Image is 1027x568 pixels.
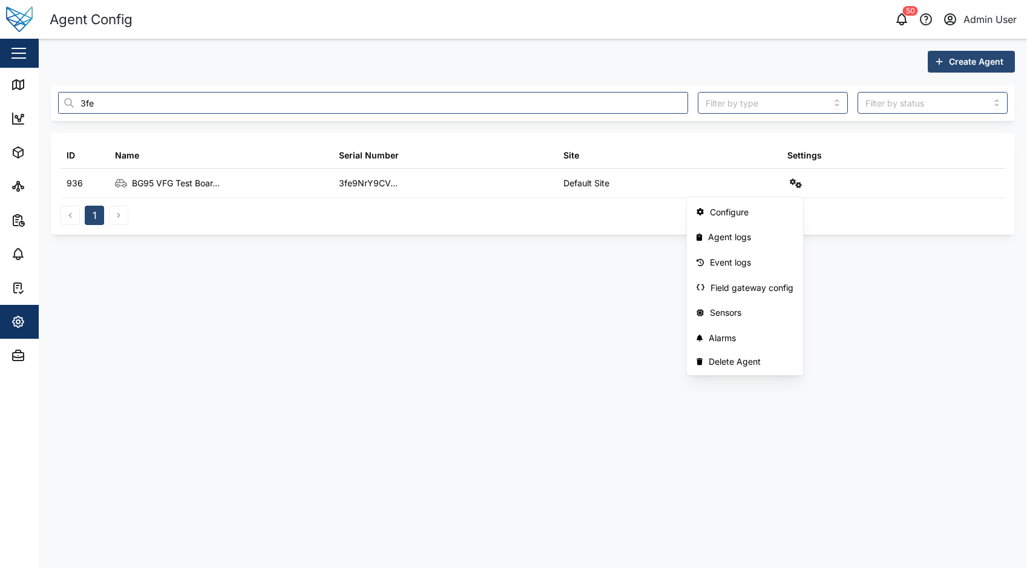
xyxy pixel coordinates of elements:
div: Sensors [710,306,794,319]
button: Create Agent [928,51,1015,73]
input: Search agent here... [58,92,688,114]
div: 3fe9NrY9CV... [339,177,398,190]
div: Dashboard [31,112,86,125]
div: 50 [903,6,918,16]
div: Sites [31,180,61,193]
span: Create Agent [949,51,1003,72]
div: Assets [31,146,69,159]
div: Serial Number [339,149,399,162]
div: Map [31,78,59,91]
div: Settings [787,149,822,162]
div: Reports [31,214,73,227]
div: Delete Agent [709,357,793,367]
div: Alarms [31,247,69,261]
div: Field gateway config [710,281,793,295]
div: Admin User [963,12,1017,27]
div: BG95 VFG Test Boar... [132,177,220,190]
div: Configure [710,206,794,219]
div: ID [67,149,75,162]
button: 1 [85,206,104,225]
div: Admin [31,349,67,362]
div: Event logs [710,256,794,269]
div: Agent Config [50,9,133,30]
input: Filter by type [698,92,848,114]
div: Name [115,149,139,162]
div: Default Site [563,177,609,190]
button: Admin User [942,11,1017,28]
div: Alarms [709,331,793,345]
div: Site [563,149,579,162]
div: 936 [67,177,83,190]
img: Main Logo [6,6,33,33]
div: Settings [31,315,74,328]
div: Agent logs [708,230,794,244]
input: Filter by status [858,92,1008,114]
div: Tasks [31,281,65,295]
